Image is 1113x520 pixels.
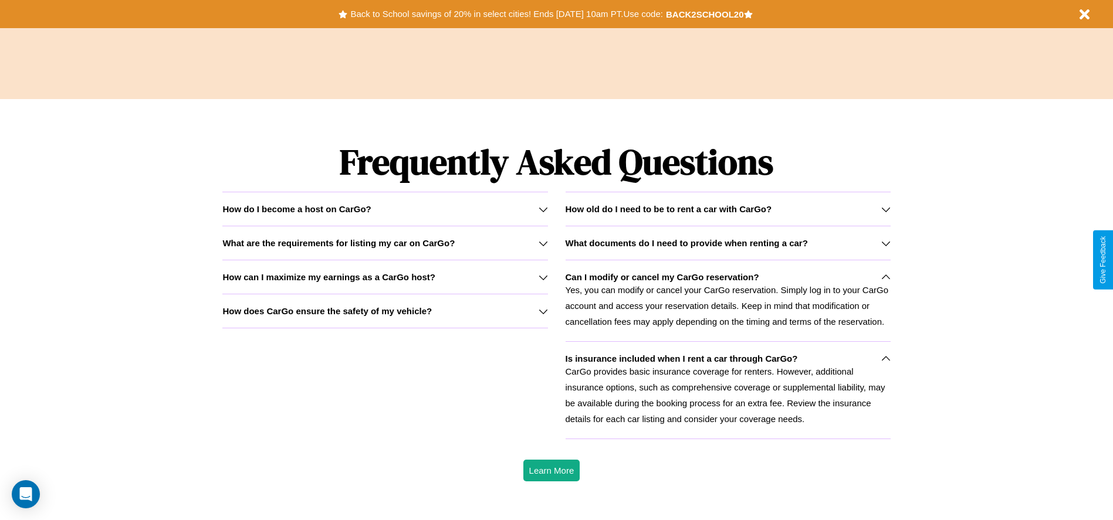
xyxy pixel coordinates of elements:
p: Yes, you can modify or cancel your CarGo reservation. Simply log in to your CarGo account and acc... [566,282,891,329]
h1: Frequently Asked Questions [222,132,890,192]
h3: How do I become a host on CarGo? [222,204,371,214]
h3: Is insurance included when I rent a car through CarGo? [566,354,798,363]
h3: How does CarGo ensure the safety of my vehicle? [222,306,432,316]
div: Open Intercom Messenger [12,480,40,508]
p: CarGo provides basic insurance coverage for renters. However, additional insurance options, such ... [566,363,891,427]
h3: What are the requirements for listing my car on CarGo? [222,238,455,248]
h3: How can I maximize my earnings as a CarGo host? [222,272,435,282]
h3: What documents do I need to provide when renting a car? [566,238,808,248]
button: Learn More [523,460,580,481]
b: BACK2SCHOOL20 [666,9,744,19]
div: Give Feedback [1099,236,1107,284]
button: Back to School savings of 20% in select cities! Ends [DATE] 10am PT.Use code: [347,6,665,22]
h3: How old do I need to be to rent a car with CarGo? [566,204,772,214]
h3: Can I modify or cancel my CarGo reservation? [566,272,759,282]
